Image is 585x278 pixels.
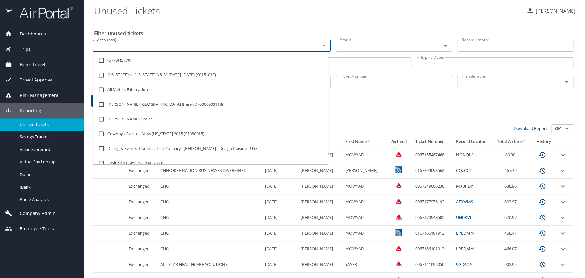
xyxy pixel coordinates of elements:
td: 0167309093562 [413,163,454,179]
button: expand row [559,198,566,206]
td: [PERSON_NAME] [298,163,343,179]
td: 0067155487468 [413,147,454,163]
span: Trips [12,46,31,53]
td: CHG [158,241,262,257]
button: Open [562,124,571,133]
td: 467.19 [493,163,531,179]
img: Delta Airlines [395,198,402,204]
th: Airline [387,136,413,147]
th: Record Locator [454,136,493,147]
td: Exchanged [126,241,158,257]
td: [PERSON_NAME] [298,210,343,226]
td: 0067141095050 [413,257,454,273]
span: Domo [20,172,76,178]
td: 670.97 [493,210,531,226]
img: United Airlines [395,166,402,173]
td: 0067170948505 [413,210,454,226]
a: UHDKVL [456,214,472,220]
span: Dashboards [12,30,46,37]
img: icon-airportal.png [6,6,12,19]
td: CHEROKEE NATION BUSINESSES DIVERSIFIED [158,163,262,179]
td: Exchanged [126,163,158,179]
td: CHG [158,194,262,210]
button: sort [367,140,371,144]
td: [PERSON_NAME] [298,179,343,194]
span: Risk Management [12,92,59,99]
td: MOWYAD [343,241,387,257]
a: LPEQMM [456,246,474,251]
span: Employee Tools [12,225,54,232]
td: [DATE] [262,194,298,210]
td: 0067166101913 [413,241,454,257]
td: [PERSON_NAME] [343,163,387,179]
button: Open [441,41,450,50]
button: expand row [559,245,566,253]
a: Download Report [514,126,547,131]
th: Ticket Number [413,136,454,147]
img: United Airlines [395,229,402,236]
td: 0067177976192 [413,194,454,210]
span: Company Admin [12,210,56,217]
a: CQZCCC [456,167,472,173]
td: 466.07 [493,241,531,257]
td: [DATE] [262,163,298,179]
td: MOWYAD [343,147,387,163]
td: Exchanged [126,179,158,194]
li: [US_STATE] vs [US_STATE] A & M [DATE]-[DATE] (90151017) [93,68,328,82]
li: Evolutions Group (The) (7853) [93,156,328,171]
th: History [531,136,556,147]
td: [DATE] [262,210,298,226]
button: expand row [559,214,566,221]
li: [PERSON_NAME] Group [93,112,328,127]
td: [DATE] [262,257,298,273]
td: 638.96 [493,179,531,194]
td: Exchanged [126,194,158,210]
td: Exchanged [126,257,158,273]
td: CHG [158,179,262,194]
td: [PERSON_NAME] [298,257,343,273]
img: Delta Airlines [395,245,402,251]
span: Savings Tracker [20,134,76,140]
span: Unused Tickets [20,121,76,127]
button: [PERSON_NAME] [524,5,578,17]
td: MOWYAD [343,226,387,241]
button: sort [404,140,409,144]
td: [PERSON_NAME] [298,194,343,210]
th: Total Airfare [493,136,531,147]
button: expand row [559,182,566,190]
button: Open [562,78,571,87]
span: Travel Approval [12,76,54,83]
button: Filter [91,95,113,107]
h1: Unused Tickets [94,1,521,20]
a: LPEQMM [456,230,474,236]
td: [DATE] [262,179,298,194]
h3: 15 Results [93,113,573,124]
a: MXUPDP [456,183,473,189]
td: CHG [158,210,262,226]
button: expand row [559,167,566,174]
td: 0067249066230 [413,179,454,194]
a: NONQLA [456,152,474,158]
span: Book Travel [12,61,45,68]
td: 89.30 [493,147,531,163]
td: [DATE] [262,241,298,257]
td: Exchanged [126,226,158,241]
button: expand row [559,151,566,159]
td: YASER [343,257,387,273]
h2: Filter unused tickets [94,28,575,38]
td: 458.47 [493,226,531,241]
li: (5770) (5770) [93,53,328,68]
td: 902.95 [493,257,531,273]
span: IBank [20,184,76,190]
button: expand row [559,229,566,237]
img: Delta Airlines [395,213,402,220]
span: Value Scorecard [20,146,76,152]
td: MOWYAD [343,194,387,210]
span: Prime Analytics [20,197,76,203]
td: 0167166101912 [413,226,454,241]
td: CHG [158,226,262,241]
button: expand row [559,261,566,268]
li: All Metals Fabrication [93,82,328,97]
td: MOWYAD [343,179,387,194]
img: Delta Airlines [395,260,402,267]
